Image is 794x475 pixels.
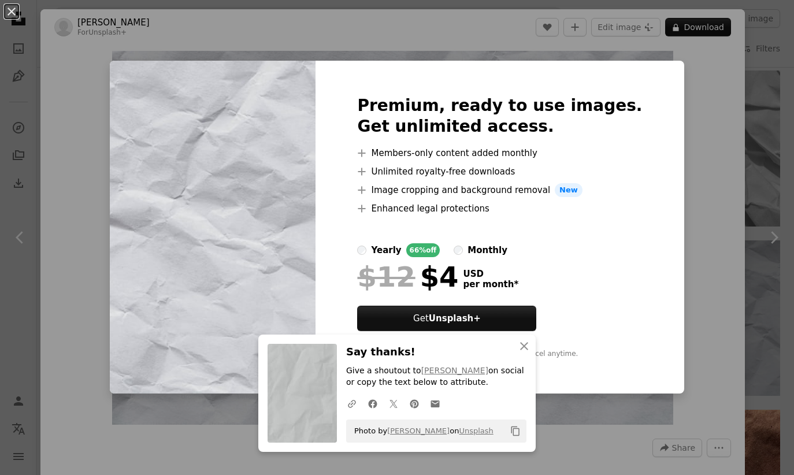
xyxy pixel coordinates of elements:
span: New [555,183,582,197]
a: Share on Pinterest [404,392,425,415]
li: Enhanced legal protections [357,202,642,216]
p: Give a shoutout to on social or copy the text below to attribute. [346,365,526,388]
a: [PERSON_NAME] [387,426,450,435]
li: Members-only content added monthly [357,146,642,160]
h2: Premium, ready to use images. Get unlimited access. [357,95,642,137]
input: monthly [454,246,463,255]
a: Share over email [425,392,446,415]
button: Copy to clipboard [506,421,525,441]
li: Unlimited royalty-free downloads [357,165,642,179]
h3: Say thanks! [346,344,526,361]
a: Unsplash [459,426,493,435]
div: yearly [371,243,401,257]
div: monthly [468,243,507,257]
input: yearly66%off [357,246,366,255]
span: $12 [357,262,415,292]
span: USD [463,269,518,279]
img: premium_photo-1727363542915-17ab34fde98c [110,61,316,394]
button: GetUnsplash+ [357,306,536,331]
div: 66% off [406,243,440,257]
div: $4 [357,262,458,292]
li: Image cropping and background removal [357,183,642,197]
a: [PERSON_NAME] [421,366,488,375]
a: Share on Facebook [362,392,383,415]
span: Photo by on [348,422,494,440]
span: per month * [463,279,518,290]
strong: Unsplash+ [429,313,481,324]
a: Share on Twitter [383,392,404,415]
